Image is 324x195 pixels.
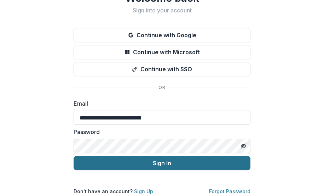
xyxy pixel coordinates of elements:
label: Password [74,128,246,136]
a: Sign Up [134,188,153,194]
p: Don't have an account? [74,188,153,195]
button: Sign In [74,156,250,170]
a: Forgot Password [209,188,250,194]
button: Toggle password visibility [238,140,249,152]
h2: Sign into your account [74,7,250,14]
button: Continue with Google [74,28,250,42]
button: Continue with Microsoft [74,45,250,59]
button: Continue with SSO [74,62,250,76]
label: Email [74,99,246,108]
